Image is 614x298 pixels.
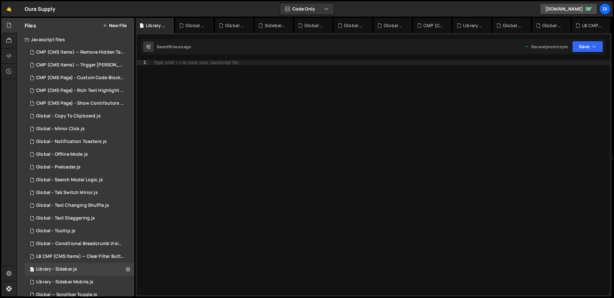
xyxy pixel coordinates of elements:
button: New File [103,23,127,28]
div: 14937/44194.js [25,97,137,110]
div: Library - Sidebar.js [146,22,166,29]
div: 14937/45200.js [25,199,134,212]
div: CMP (CMS Items) — Remove Hidden Tags on Load.js [36,49,124,55]
h2: Files [25,22,36,29]
button: Code Only [280,3,334,15]
div: CMP (CMS Page) - Rich Text Highlight Pill.js [36,88,124,93]
div: Sidebar — UI States & Interactions.css [265,22,285,29]
div: CMP (CMS Items) — Trigger [PERSON_NAME] on Save.js [36,62,124,68]
div: Global - Notification Toasters.js [542,22,563,29]
a: 🤙 [1,1,17,17]
div: 14937/44281.js [25,71,137,84]
div: 1 [137,60,150,65]
div: Saved [157,44,191,49]
div: 14937/44585.js [25,135,134,148]
div: 14937/43535.js [25,46,137,59]
div: 14937/44170.js [25,237,137,250]
div: Global – Conditional Breadcrumb Visibility.js [36,241,124,247]
div: Global - Search Modal Logic.js [36,177,103,183]
div: Library - Sidebar Mobile.js [36,279,93,285]
div: 14937/44597.js [25,84,137,97]
button: Save [572,41,603,52]
div: LB CMP (CMS Items) — Clear Filter Buttons.js [36,254,124,259]
div: Global - Text Staggering.js [36,215,95,221]
div: 14937/44593.js [25,276,134,288]
div: Global - Tab Switch Mirror.js [225,22,246,29]
a: Di [599,3,611,15]
div: Global - Offline Mode.js [503,22,523,29]
div: 16 hours ago [168,44,191,49]
div: 14937/45352.js [25,263,134,276]
span: 1 [30,267,34,272]
div: Global - Copy To Clipboard.js [36,113,101,119]
div: Javascript files [17,33,134,46]
div: Oura Supply [25,5,55,13]
div: Library - Sidebar.js [36,266,77,272]
div: Global — Scrollbar Toggle.js [36,292,97,298]
div: 14937/44781.js [25,212,134,225]
div: 14937/44562.js [25,225,134,237]
div: 14937/44471.js [25,123,134,135]
a: [DOMAIN_NAME] [540,3,597,15]
div: Global - Search Modal Logic.js [344,22,365,29]
div: Type cmd + s to save your Javascript file. [153,60,240,65]
div: Library - Sidebar Mobile.js [463,22,484,29]
div: Global - Notification Toasters.js [36,139,107,145]
div: 14937/44975.js [25,186,134,199]
div: Global - Text Staggering.css [304,22,325,29]
div: 14937/44582.js [25,110,134,123]
div: Global - Offline Mode.js [36,152,88,157]
div: Global - Preloader.js [36,164,81,170]
div: Global - Mirror Click.js [36,126,85,132]
div: CMP (CMS Page) - Custom Code Block Setup.js [36,75,124,81]
div: 14937/43515.js [25,59,137,71]
div: 14937/43376.js [25,250,137,263]
div: 14937/44586.js [25,148,134,161]
div: Global - Tab Switch Mirror.js [36,190,98,196]
div: LB CMP (CMS Items) — Clear Filter Buttons.js [582,22,602,29]
div: CMP (CMS Page) - Rich Text Highlight Pill.js [423,22,444,29]
div: Global - Text Changing Shuffle.js [185,22,206,29]
div: Global - Text Changing Shuffle.js [36,203,109,208]
div: 14937/44851.js [25,174,134,186]
div: Global - Text Staggering.js [384,22,404,29]
div: 14937/43958.js [25,161,134,174]
div: CMP (CMS Page) - Show Contributors Name.js [36,101,124,106]
div: Dev and prod in sync [525,44,568,49]
div: Global - Tooltip.js [36,228,75,234]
